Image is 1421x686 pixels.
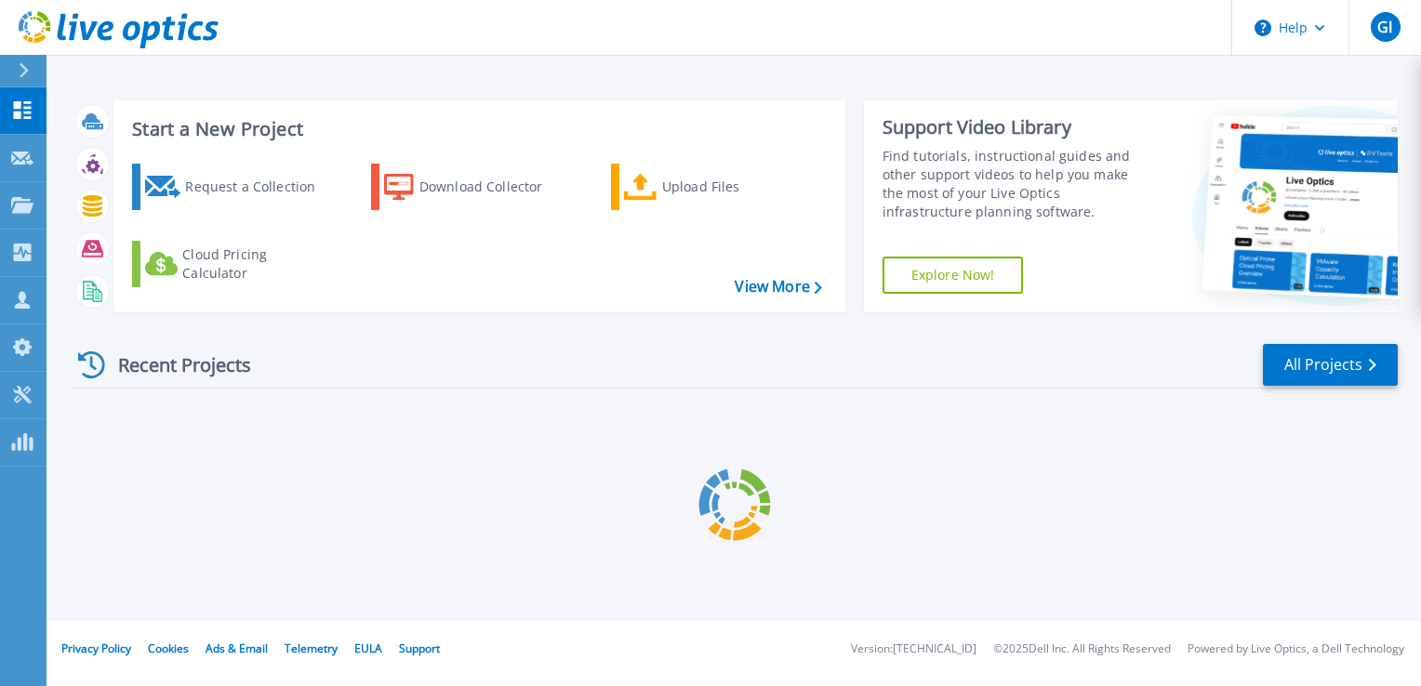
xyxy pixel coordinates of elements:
[354,640,382,656] a: EULA
[285,640,338,656] a: Telemetry
[206,640,268,656] a: Ads & Email
[132,164,339,210] a: Request a Collection
[132,119,821,139] h3: Start a New Project
[419,168,568,205] div: Download Collector
[735,278,821,296] a: View More
[148,640,189,656] a: Cookies
[993,643,1171,655] li: © 2025 Dell Inc. All Rights Reserved
[1263,344,1398,386] a: All Projects
[132,241,339,287] a: Cloud Pricing Calculator
[662,168,811,205] div: Upload Files
[399,640,440,656] a: Support
[1377,20,1392,34] span: GI
[72,342,276,388] div: Recent Projects
[182,245,331,283] div: Cloud Pricing Calculator
[883,115,1150,139] div: Support Video Library
[1188,643,1404,655] li: Powered by Live Optics, a Dell Technology
[883,257,1024,294] a: Explore Now!
[61,640,131,656] a: Privacy Policy
[371,164,578,210] a: Download Collector
[185,168,334,205] div: Request a Collection
[611,164,818,210] a: Upload Files
[883,147,1150,221] div: Find tutorials, instructional guides and other support videos to help you make the most of your L...
[851,643,976,655] li: Version: [TECHNICAL_ID]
